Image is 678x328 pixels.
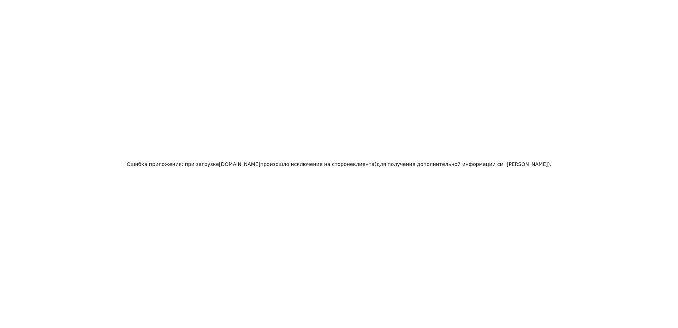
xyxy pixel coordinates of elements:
[353,161,375,167] font: клиента
[548,161,551,167] font: ).
[219,161,260,167] font: [DOMAIN_NAME]
[260,161,353,167] font: произошло исключение на стороне
[507,161,548,167] font: [PERSON_NAME]
[375,161,507,167] font: (для получения дополнительной информации см .
[127,161,219,167] font: Ошибка приложения: при загрузке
